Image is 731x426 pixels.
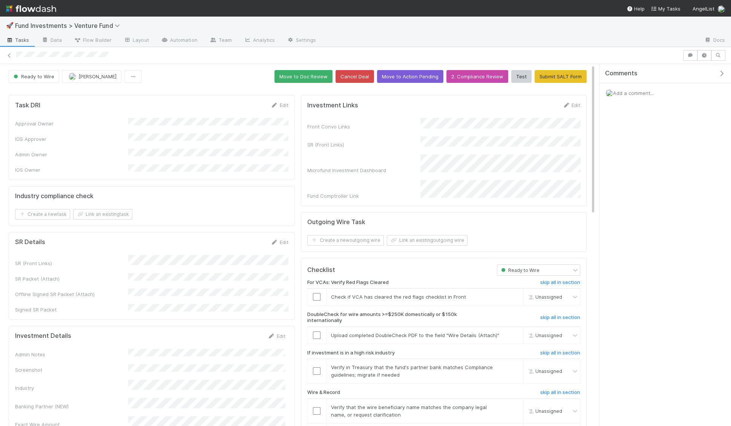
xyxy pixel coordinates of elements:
[540,279,580,289] a: skip all in section
[35,35,68,47] a: Data
[69,73,76,80] img: avatar_f2899df2-d2b9-483b-a052-ca3b1db2e5e2.png
[446,70,508,83] button: 2. Compliance Review
[693,6,714,12] span: AngelList
[307,389,340,395] h6: Wire & Record
[15,351,128,358] div: Admin Notes
[155,35,204,47] a: Automation
[274,70,333,83] button: Move to Doc Review
[307,311,486,323] h6: DoubleCheck for wire amounts >=$250K domestically or $150k internationally
[15,366,128,374] div: Screenshot
[511,70,532,83] button: Test
[15,151,128,158] div: Admin Owner
[15,120,128,127] div: Approval Owner
[307,192,420,200] div: Fund Comptroller Link
[535,70,587,83] button: Submit SALT Form
[15,403,128,410] div: Banking Partner (NEW)
[73,209,132,220] button: Link an existingtask
[540,350,580,356] h6: skip all in section
[281,35,322,47] a: Settings
[6,22,14,29] span: 🚀
[540,389,580,395] h6: skip all in section
[238,35,281,47] a: Analytics
[15,192,93,200] h5: Industry compliance check
[6,36,29,44] span: Tasks
[15,135,128,143] div: IOS Approver
[6,2,56,15] img: logo-inverted-e16ddd16eac7371096b0.svg
[627,5,645,12] div: Help
[68,35,118,47] a: Flow Builder
[377,70,443,83] button: Move to Action Pending
[331,404,487,418] span: Verify that the wire beneficiary name matches the company legal name, or request clarification
[307,266,335,274] h5: Checklist
[15,260,128,267] div: SR (Front Links)
[387,235,467,246] button: Link an existingoutgoing wire
[78,73,116,79] span: [PERSON_NAME]
[15,102,40,109] h5: Task DRI
[540,315,580,324] a: skip all in section
[717,5,725,13] img: avatar_041b9f3e-9684-4023-b9b7-2f10de55285d.png
[331,294,466,300] span: Check if VCA has cleared the red flags checklist in Front
[307,279,389,286] h6: For VCAs: Verify Red Flags Cleared
[268,333,285,339] a: Edit
[307,141,420,148] div: SR (Front Links)
[540,279,580,286] h6: skip all in section
[271,102,288,108] a: Edit
[15,209,70,220] button: Create a newtask
[605,89,613,97] img: avatar_041b9f3e-9684-4023-b9b7-2f10de55285d.png
[15,275,128,282] div: SR Packet (Attach)
[526,368,562,374] span: Unassigned
[15,238,45,246] h5: SR Details
[118,35,155,47] a: Layout
[307,350,395,356] h6: If investment is in a high risk industry
[540,389,580,399] a: skip all in section
[15,166,128,174] div: IOS Owner
[651,5,680,12] a: My Tasks
[651,6,680,12] span: My Tasks
[307,123,420,130] div: Front Convo Links
[9,70,59,83] button: Ready to Wire
[307,166,420,174] div: Microfund Investment Dashboard
[336,70,374,83] button: Cancel Deal
[12,73,54,79] span: Ready to Wire
[204,35,238,47] a: Team
[698,35,731,47] a: Docs
[307,218,365,226] h5: Outgoing Wire Task
[562,102,580,108] a: Edit
[271,239,288,245] a: Edit
[540,350,580,359] a: skip all in section
[500,267,539,273] span: Ready to Wire
[15,290,128,298] div: Offline Signed SR Packet (Attach)
[526,294,562,300] span: Unassigned
[540,315,580,321] h6: skip all in section
[15,332,71,340] h5: Investment Details
[307,102,358,109] h5: Investment Links
[605,70,638,77] span: Comments
[526,332,562,338] span: Unassigned
[62,70,121,83] button: [PERSON_NAME]
[613,90,654,96] span: Add a comment...
[307,235,384,246] button: Create a newoutgoing wire
[15,384,128,392] div: Industry
[331,332,499,338] span: Upload completed DoubleCheck PDF to the field "Wire Details (Attach)"
[331,364,493,378] span: Verify in Treasury that the fund's partner bank matches Compliance guidelines; migrate if needed
[526,408,562,414] span: Unassigned
[74,36,112,44] span: Flow Builder
[15,306,128,313] div: Signed SR Packet
[15,22,124,29] span: Fund Investments > Venture Fund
